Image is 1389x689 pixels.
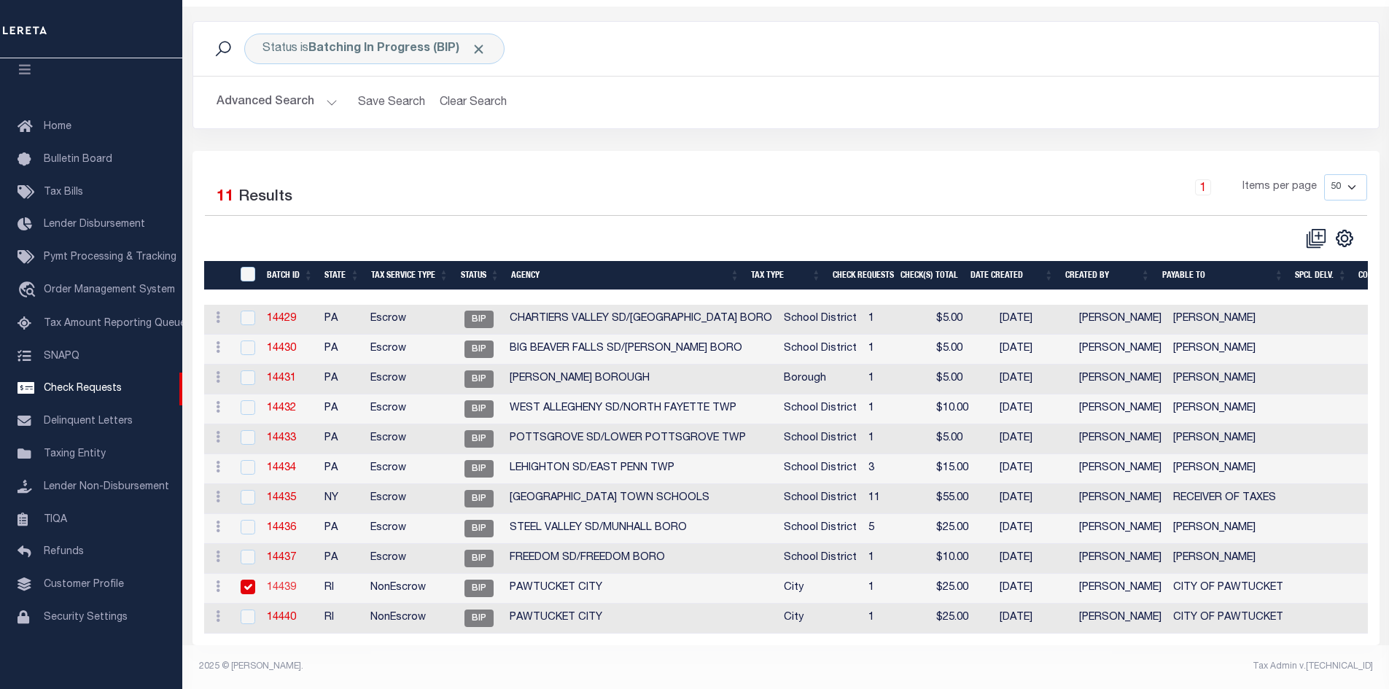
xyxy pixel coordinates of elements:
[44,449,106,459] span: Taxing Entity
[863,365,930,394] td: 1
[1073,424,1167,454] td: [PERSON_NAME]
[778,604,863,634] td: City
[1242,179,1317,195] span: Items per page
[994,604,1073,634] td: [DATE]
[863,544,930,574] td: 1
[778,335,863,365] td: School District
[44,319,186,329] span: Tax Amount Reporting Queue
[1073,604,1167,634] td: [PERSON_NAME]
[464,490,494,507] span: BIP
[1073,454,1167,484] td: [PERSON_NAME]
[863,454,930,484] td: 3
[319,424,365,454] td: PA
[1167,604,1290,634] td: CITY OF PAWTUCKET
[319,544,365,574] td: PA
[994,394,1073,424] td: [DATE]
[895,261,965,291] th: Check(s) Total
[994,424,1073,454] td: [DATE]
[267,583,296,593] a: 14439
[930,365,995,394] td: $5.00
[994,305,1073,335] td: [DATE]
[349,88,434,117] button: Save Search
[1073,484,1167,514] td: [PERSON_NAME]
[930,335,995,365] td: $5.00
[44,514,67,524] span: TIQA
[504,335,778,365] td: BIG BEAVER FALLS SD/[PERSON_NAME] BORO
[504,544,778,574] td: FREEDOM SD/FREEDOM BORO
[778,544,863,574] td: School District
[267,373,296,384] a: 14431
[319,484,365,514] td: NY
[365,335,454,365] td: Escrow
[319,394,365,424] td: PA
[319,305,365,335] td: PA
[44,122,71,132] span: Home
[1059,261,1156,291] th: Created By: activate to sort column ascending
[778,305,863,335] td: School District
[504,394,778,424] td: WEST ALLEGHENY SD/NORTH FAYETTE TWP
[930,424,995,454] td: $5.00
[319,454,365,484] td: PA
[1289,261,1353,291] th: Spcl Delv.: activate to sort column ascending
[308,43,486,55] b: Batching In Progress (BIP)
[1167,544,1290,574] td: [PERSON_NAME]
[464,400,494,418] span: BIP
[930,574,995,604] td: $25.00
[464,340,494,358] span: BIP
[454,261,505,291] th: Status: activate to sort column ascending
[1167,335,1290,365] td: [PERSON_NAME]
[319,365,365,394] td: PA
[365,514,454,544] td: Escrow
[365,394,454,424] td: Escrow
[994,514,1073,544] td: [DATE]
[994,484,1073,514] td: [DATE]
[504,305,778,335] td: CHARTIERS VALLEY SD/[GEOGRAPHIC_DATA] BORO
[778,365,863,394] td: Borough
[994,335,1073,365] td: [DATE]
[778,514,863,544] td: School District
[1167,365,1290,394] td: [PERSON_NAME]
[778,454,863,484] td: School District
[504,604,778,634] td: PAWTUCKET CITY
[44,384,122,394] span: Check Requests
[319,335,365,365] td: PA
[188,660,786,673] div: 2025 © [PERSON_NAME].
[365,305,454,335] td: Escrow
[267,433,296,443] a: 14433
[464,430,494,448] span: BIP
[44,155,112,165] span: Bulletin Board
[319,604,365,634] td: RI
[504,424,778,454] td: POTTSGROVE SD/LOWER POTTSGROVE TWP
[365,454,454,484] td: Escrow
[1073,394,1167,424] td: [PERSON_NAME]
[745,261,827,291] th: Tax Type: activate to sort column ascending
[44,351,79,361] span: SNAPQ
[365,261,454,291] th: Tax Service Type: activate to sort column ascending
[994,544,1073,574] td: [DATE]
[217,88,338,117] button: Advanced Search
[464,311,494,328] span: BIP
[1073,335,1167,365] td: [PERSON_NAME]
[464,520,494,537] span: BIP
[267,612,296,623] a: 14440
[44,416,133,427] span: Delinquent Letters
[778,424,863,454] td: School District
[994,365,1073,394] td: [DATE]
[863,574,930,604] td: 1
[1073,544,1167,574] td: [PERSON_NAME]
[1195,179,1211,195] a: 1
[1167,424,1290,454] td: [PERSON_NAME]
[365,365,454,394] td: Escrow
[994,454,1073,484] td: [DATE]
[44,187,83,198] span: Tax Bills
[1167,484,1290,514] td: RECEIVER OF TAXES
[44,252,176,262] span: Pymt Processing & Tracking
[930,514,995,544] td: $25.00
[1073,514,1167,544] td: [PERSON_NAME]
[267,523,296,533] a: 14436
[319,261,365,291] th: State: activate to sort column ascending
[1073,305,1167,335] td: [PERSON_NAME]
[244,34,505,64] div: Status is
[365,484,454,514] td: Escrow
[863,335,930,365] td: 1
